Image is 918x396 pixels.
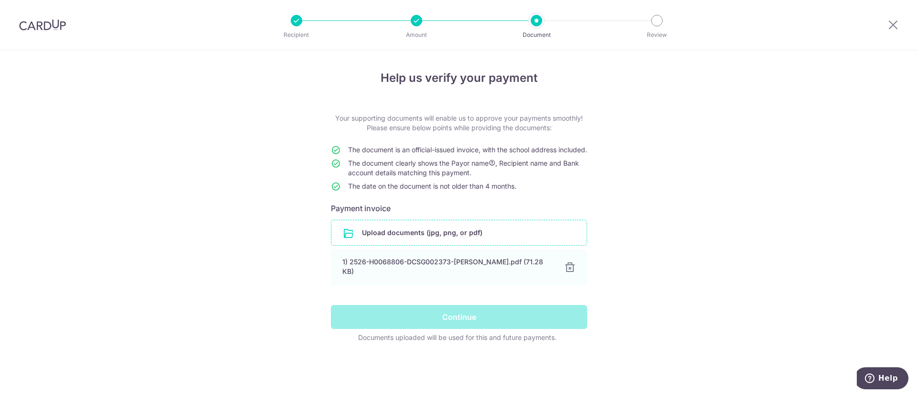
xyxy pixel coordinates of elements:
h6: Payment invoice [331,203,587,214]
div: 1) 2526-H0068806-DCSG002373-[PERSON_NAME].pdf (71.28 KB) [342,257,553,276]
div: Upload documents (jpg, png, or pdf) [331,220,587,246]
p: Document [501,30,572,40]
p: Your supporting documents will enable us to approve your payments smoothly! Please ensure below p... [331,113,587,133]
iframe: Opens a widget where you can find more information [857,367,908,391]
img: CardUp [19,19,66,31]
div: Documents uploaded will be used for this and future payments. [331,333,583,342]
p: Recipient [261,30,332,40]
span: The document is an official-issued invoice, with the school address included. [348,146,587,154]
span: The date on the document is not older than 4 months. [348,182,516,190]
p: Amount [381,30,452,40]
h4: Help us verify your payment [331,69,587,87]
span: The document clearly shows the Payor name , Recipient name and Bank account details matching this... [348,159,579,177]
p: Review [622,30,692,40]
